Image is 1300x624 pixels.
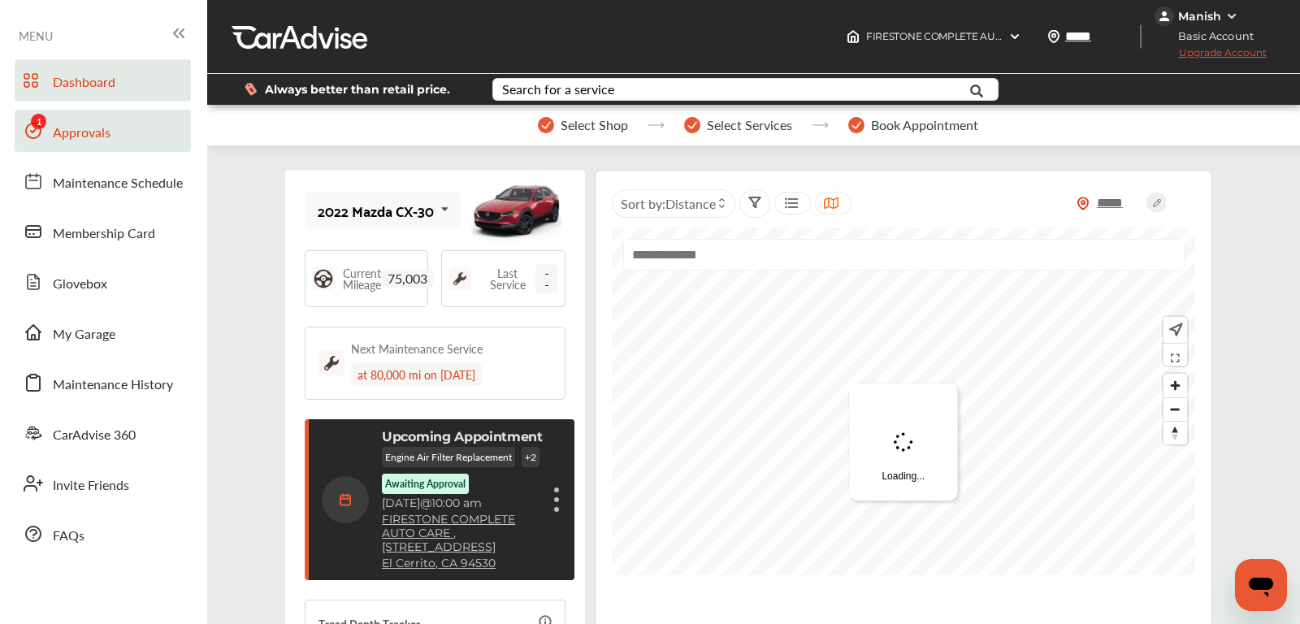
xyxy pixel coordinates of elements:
span: -- [535,264,557,293]
span: Distance [665,194,716,213]
a: FIRESTONE COMPLETE AUTO CARE ,[STREET_ADDRESS] [382,513,543,554]
span: 75,003 [381,270,434,288]
span: @ [420,496,431,510]
span: Upgrade Account [1155,46,1267,67]
p: Upcoming Appointment [382,429,543,444]
a: Maintenance Schedule [15,160,191,202]
span: Invite Friends [53,475,129,496]
span: FAQs [53,526,84,547]
span: Basic Account [1156,28,1266,45]
img: location_vector_orange.38f05af8.svg [1077,197,1090,210]
img: maintenance_logo [448,267,471,290]
span: Select Services [707,118,792,132]
a: CarAdvise 360 [15,412,191,454]
a: FAQs [15,513,191,555]
p: Engine Air Filter Replacement [382,447,515,467]
a: Glovebox [15,261,191,303]
span: Current Mileage [343,267,381,290]
span: Book Appointment [871,118,978,132]
img: header-down-arrow.9dd2ce7d.svg [1008,30,1021,43]
span: Reset bearing to north [1163,422,1187,444]
img: calendar-icon.35d1de04.svg [322,476,369,523]
img: jVpblrzwTbfkPYzPPzSLxeg0AAAAASUVORK5CYII= [1155,6,1174,26]
button: Zoom out [1163,397,1187,421]
span: Maintenance Schedule [53,173,183,194]
span: Dashboard [53,72,115,93]
img: steering_logo [312,267,335,290]
span: MENU [19,29,53,42]
a: Dashboard [15,59,191,102]
canvas: Map [612,227,1196,575]
div: Search for a service [502,83,614,96]
span: FIRESTONE COMPLETE AUTO CARE , [STREET_ADDRESS] El Cerrito , CA 94530 [866,30,1227,42]
a: El Cerrito, CA 94530 [382,557,496,570]
div: at 80,000 mi on [DATE] [351,363,482,386]
button: Reset bearing to north [1163,421,1187,444]
div: Manish [1178,9,1221,24]
a: Maintenance History [15,362,191,404]
span: Zoom out [1163,398,1187,421]
img: stepper-checkmark.b5569197.svg [684,117,700,133]
span: Sort by : [621,194,716,213]
iframe: Button to launch messaging window [1235,559,1287,611]
a: My Garage [15,311,191,353]
a: Invite Friends [15,462,191,505]
span: [DATE] [382,496,420,510]
a: Approvals [15,110,191,152]
p: + 2 [522,447,539,467]
img: location_vector.a44bc228.svg [1047,30,1060,43]
img: header-divider.bc55588e.svg [1140,24,1142,49]
span: CarAdvise 360 [53,425,136,446]
img: header-home-logo.8d720a4f.svg [847,30,860,43]
span: Membership Card [53,223,155,245]
a: Membership Card [15,210,191,253]
div: 2022 Mazda CX-30 [318,202,434,219]
img: stepper-checkmark.b5569197.svg [848,117,864,133]
p: Awaiting Approval [385,477,466,491]
span: 10:00 am [431,496,482,510]
img: stepper-checkmark.b5569197.svg [538,117,554,133]
img: stepper-arrow.e24c07c6.svg [648,122,665,128]
div: Loading... [849,383,957,500]
img: maintenance_logo [318,350,344,376]
span: My Garage [53,324,115,345]
img: mobile_50367_st0640_046.png [468,174,565,247]
span: Select Shop [561,118,628,132]
div: Next Maintenance Service [351,340,483,357]
span: Glovebox [53,274,107,295]
img: WGsFRI8htEPBVLJbROoPRyZpYNWhNONpIPPETTm6eUC0GeLEiAAAAAElFTkSuQmCC [1225,10,1238,23]
button: Zoom in [1163,374,1187,397]
span: Approvals [53,123,110,144]
img: dollor_label_vector.a70140d1.svg [245,82,257,96]
span: Always better than retail price. [265,84,450,95]
img: recenter.ce011a49.svg [1166,321,1183,339]
span: Maintenance History [53,375,173,396]
img: stepper-arrow.e24c07c6.svg [812,122,829,128]
span: Last Service [479,267,535,290]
